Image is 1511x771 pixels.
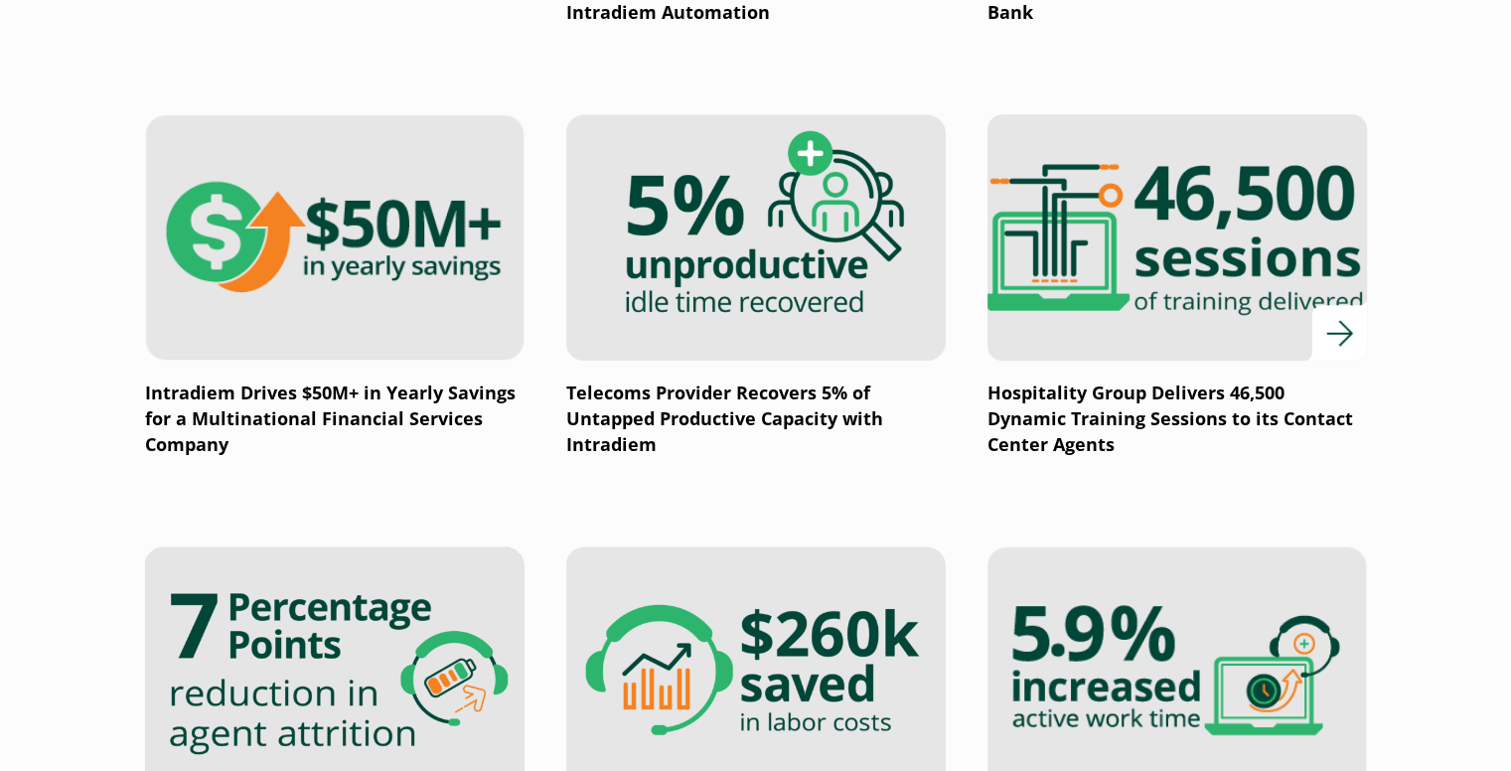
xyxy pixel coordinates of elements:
a: Intradiem Drives $50M+ in Yearly Savings for a Multinational Financial Services Company [145,114,525,458]
p: Intradiem Drives $50M+ in Yearly Savings for a Multinational Financial Services Company [145,381,525,458]
a: Hospitality Group Delivers 46,500 Dynamic Training Sessions to its Contact Center Agents [987,114,1367,458]
p: Telecoms Provider Recovers 5% of Untapped Productive Capacity with Intradiem [566,381,946,458]
p: Hospitality Group Delivers 46,500 Dynamic Training Sessions to its Contact Center Agents [987,381,1367,458]
a: Telecoms Provider Recovers 5% of Untapped Productive Capacity with Intradiem [566,114,946,458]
